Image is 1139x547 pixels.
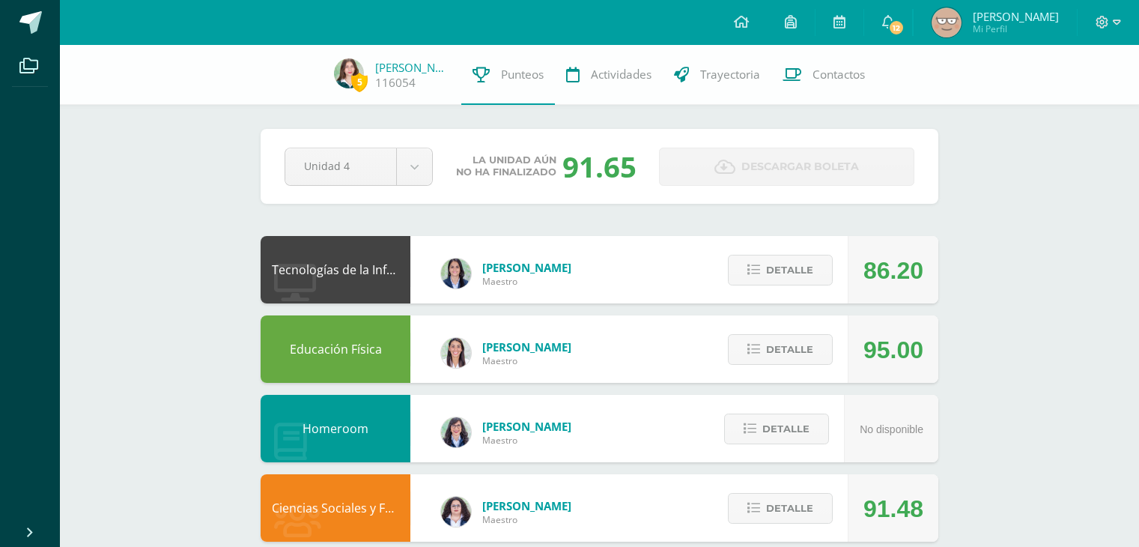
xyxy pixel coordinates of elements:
[482,498,571,513] span: [PERSON_NAME]
[482,339,571,354] span: [PERSON_NAME]
[888,19,905,36] span: 12
[261,395,410,462] div: Homeroom
[461,45,555,105] a: Punteos
[375,60,450,75] a: [PERSON_NAME]
[973,22,1059,35] span: Mi Perfil
[863,475,923,543] div: 91.48
[501,67,544,82] span: Punteos
[741,148,859,185] span: Descargar boleta
[482,354,571,367] span: Maestro
[591,67,651,82] span: Actividades
[261,315,410,383] div: Educación Física
[285,148,432,185] a: Unidad 4
[441,259,471,288] img: 7489ccb779e23ff9f2c3e89c21f82ed0.png
[304,148,377,184] span: Unidad 4
[766,336,813,363] span: Detalle
[863,316,923,384] div: 95.00
[555,45,663,105] a: Actividades
[482,419,571,434] span: [PERSON_NAME]
[860,423,923,435] span: No disponible
[932,7,962,37] img: a2f95568c6cbeebfa5626709a5edd4e5.png
[863,237,923,304] div: 86.20
[441,497,471,527] img: ba02aa29de7e60e5f6614f4096ff8928.png
[663,45,771,105] a: Trayectoria
[261,474,410,542] div: Ciencias Sociales y Formación Ciudadana
[973,9,1059,24] span: [PERSON_NAME]
[482,260,571,275] span: [PERSON_NAME]
[728,255,833,285] button: Detalle
[728,334,833,365] button: Detalle
[482,434,571,447] span: Maestro
[441,417,471,447] img: 01c6c64f30021d4204c203f22eb207bb.png
[482,513,571,526] span: Maestro
[334,58,364,88] img: 384b1cc24cb8b618a4ed834f4e5b33af.png
[456,154,556,178] span: La unidad aún no ha finalizado
[375,75,416,91] a: 116054
[728,493,833,524] button: Detalle
[261,236,410,303] div: Tecnologías de la Información y Comunicación: Computación
[441,338,471,368] img: 68dbb99899dc55733cac1a14d9d2f825.png
[813,67,865,82] span: Contactos
[482,275,571,288] span: Maestro
[766,495,813,522] span: Detalle
[724,414,829,444] button: Detalle
[771,45,876,105] a: Contactos
[700,67,760,82] span: Trayectoria
[562,147,637,186] div: 91.65
[766,256,813,284] span: Detalle
[762,415,810,443] span: Detalle
[351,73,368,91] span: 5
